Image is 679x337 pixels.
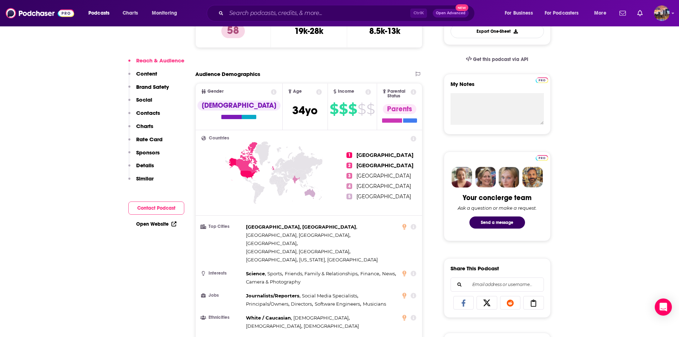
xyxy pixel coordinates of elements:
[246,314,292,322] span: ,
[128,123,153,136] button: Charts
[201,271,243,276] h3: Interests
[456,4,468,11] span: New
[246,232,349,238] span: [GEOGRAPHIC_DATA], [GEOGRAPHIC_DATA]
[6,6,74,20] img: Podchaser - Follow, Share and Rate Podcasts
[304,323,359,329] span: [DEMOGRAPHIC_DATA]
[136,162,154,169] p: Details
[267,270,283,278] span: ,
[356,193,411,200] span: [GEOGRAPHIC_DATA]
[246,322,302,330] span: ,
[136,123,153,129] p: Charts
[330,103,338,115] span: $
[356,183,411,189] span: [GEOGRAPHIC_DATA]
[128,57,184,70] button: Reach & Audience
[246,231,350,239] span: ,
[589,7,615,19] button: open menu
[451,265,499,272] h3: Share This Podcast
[433,9,469,17] button: Open AdvancedNew
[293,89,302,94] span: Age
[458,205,537,211] div: Ask a question or make a request.
[294,26,323,36] h3: 19k-28k
[477,296,497,310] a: Share on X/Twitter
[346,183,352,189] span: 4
[246,279,300,285] span: Camera & Photography
[522,167,543,188] img: Jon Profile
[451,277,544,292] div: Search followers
[201,293,243,298] h3: Jobs
[356,162,413,169] span: [GEOGRAPHIC_DATA]
[315,301,360,307] span: Software Engineers
[545,8,579,18] span: For Podcasters
[339,103,348,115] span: $
[246,315,291,321] span: White / Caucasian
[207,89,223,94] span: Gender
[292,103,318,117] span: 34 yo
[246,223,357,231] span: ,
[88,8,109,18] span: Podcasts
[128,175,154,188] button: Similar
[246,270,266,278] span: ,
[291,300,313,308] span: ,
[246,301,288,307] span: Principals/Owners
[499,167,519,188] img: Jules Profile
[221,24,245,38] p: 58
[147,7,186,19] button: open menu
[315,300,361,308] span: ,
[338,89,354,94] span: Income
[136,96,152,103] p: Social
[363,301,386,307] span: Musicians
[369,26,400,36] h3: 8.5k-13k
[118,7,142,19] a: Charts
[383,104,416,114] div: Parents
[460,51,534,68] a: Get this podcast via API
[366,103,375,115] span: $
[500,7,542,19] button: open menu
[246,247,350,256] span: ,
[267,271,282,276] span: Sports
[136,175,154,182] p: Similar
[536,77,548,83] img: Podchaser Pro
[83,7,119,19] button: open menu
[299,257,378,262] span: [US_STATE], [GEOGRAPHIC_DATA]
[451,81,544,93] label: My Notes
[195,71,260,77] h2: Audience Demographics
[201,224,243,229] h3: Top Cities
[128,83,169,97] button: Brand Safety
[136,57,184,64] p: Reach & Audience
[594,8,606,18] span: More
[346,194,352,199] span: 5
[505,8,533,18] span: For Business
[209,136,229,141] span: Countries
[152,8,177,18] span: Monitoring
[136,136,163,143] p: Rate Card
[500,296,521,310] a: Share on Reddit
[246,323,301,329] span: [DEMOGRAPHIC_DATA]
[382,271,395,276] span: News
[246,292,300,300] span: ,
[128,96,152,109] button: Social
[451,24,544,38] button: Export One-Sheet
[360,270,380,278] span: ,
[356,152,413,158] span: [GEOGRAPHIC_DATA]
[469,216,525,229] button: Send a message
[654,5,670,21] span: Logged in as carlystonehouse
[136,109,160,116] p: Contacts
[246,224,356,230] span: [GEOGRAPHIC_DATA], [GEOGRAPHIC_DATA]
[360,271,379,276] span: Finance
[302,293,357,298] span: Social Media Specialists
[246,239,298,247] span: ,
[410,9,427,18] span: Ctrl K
[123,8,138,18] span: Charts
[128,162,154,175] button: Details
[475,167,496,188] img: Barbara Profile
[436,11,465,15] span: Open Advanced
[382,270,396,278] span: ,
[293,315,349,321] span: [DEMOGRAPHIC_DATA]
[246,300,289,308] span: ,
[293,314,350,322] span: ,
[348,103,357,115] span: $
[536,154,548,161] a: Pro website
[285,271,357,276] span: Friends, Family & Relationships
[453,296,474,310] a: Share on Facebook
